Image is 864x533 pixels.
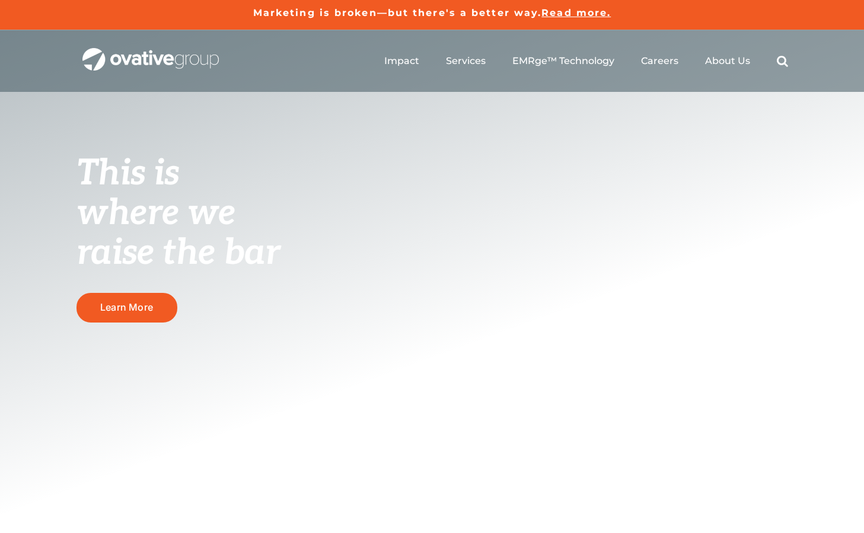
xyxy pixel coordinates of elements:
[512,55,614,67] a: EMRge™ Technology
[541,7,611,18] a: Read more.
[384,55,419,67] a: Impact
[82,47,219,58] a: OG_Full_horizontal_WHT
[76,293,177,322] a: Learn More
[253,7,542,18] a: Marketing is broken—but there's a better way.
[777,55,788,67] a: Search
[446,55,486,67] a: Services
[384,42,788,80] nav: Menu
[76,192,280,275] span: where we raise the bar
[705,55,750,67] a: About Us
[641,55,678,67] a: Careers
[76,152,180,195] span: This is
[100,302,153,313] span: Learn More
